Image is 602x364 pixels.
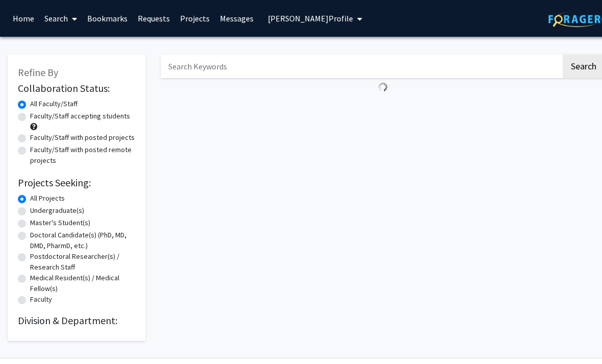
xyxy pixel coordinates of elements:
label: Postdoctoral Researcher(s) / Research Staff [30,251,135,273]
a: Messages [215,1,259,36]
h2: Division & Department: [18,314,135,327]
span: Refine By [18,66,58,79]
label: All Projects [30,193,65,204]
img: Loading [374,78,392,96]
label: Faculty [30,294,52,305]
label: Faculty/Staff with posted remote projects [30,144,135,166]
label: Doctoral Candidate(s) (PhD, MD, DMD, PharmD, etc.) [30,230,135,251]
label: Undergraduate(s) [30,205,84,216]
a: Requests [133,1,175,36]
a: Home [8,1,39,36]
a: Bookmarks [82,1,133,36]
input: Search Keywords [161,55,561,78]
label: Faculty/Staff with posted projects [30,132,135,143]
label: Master's Student(s) [30,217,90,228]
h2: Projects Seeking: [18,177,135,189]
span: [PERSON_NAME] Profile [268,13,353,23]
label: Faculty/Staff accepting students [30,111,130,122]
label: Medical Resident(s) / Medical Fellow(s) [30,273,135,294]
h2: Collaboration Status: [18,82,135,94]
label: All Faculty/Staff [30,99,78,109]
a: Search [39,1,82,36]
a: Projects [175,1,215,36]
